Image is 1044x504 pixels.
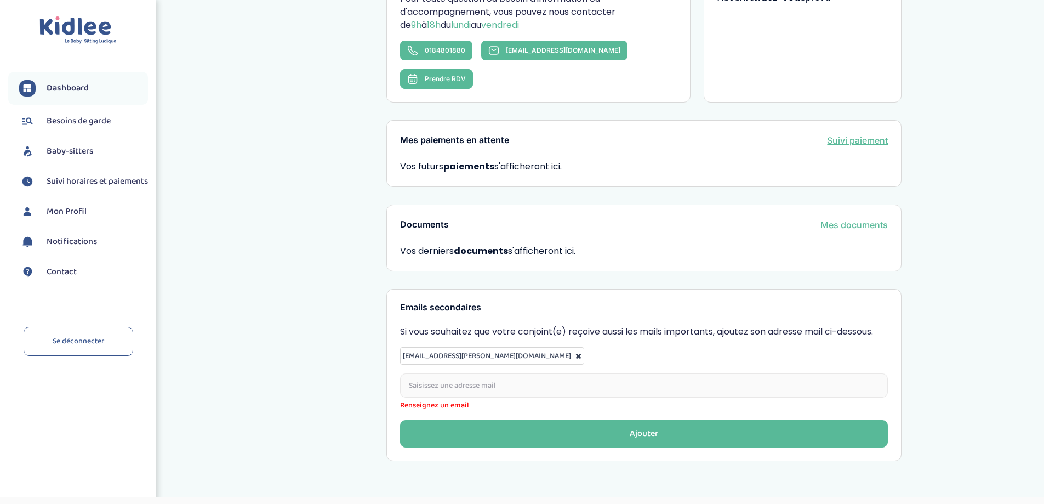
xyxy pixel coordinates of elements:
[481,19,519,31] span: vendredi
[19,234,148,250] a: Notifications
[400,160,562,173] span: Vos futurs s'afficheront ici.
[39,16,117,44] img: logo.svg
[451,19,471,31] span: lundi
[820,218,888,231] a: Mes documents
[400,69,473,89] button: Prendre RDV
[19,203,36,220] img: profil.svg
[19,80,36,97] img: dashboard.svg
[19,173,36,190] img: suivihoraire.svg
[47,115,111,128] span: Besoins de garde
[47,265,77,279] span: Contact
[400,400,888,411] span: Renseignez un email
[19,143,148,160] a: Baby-sitters
[47,205,87,218] span: Mon Profil
[19,173,148,190] a: Suivi horaires et paiements
[19,234,36,250] img: notification.svg
[443,160,494,173] strong: paiements
[400,373,888,398] input: Saisissez une adresse mail
[411,19,421,31] span: 9h
[19,143,36,160] img: babysitters.svg
[400,135,509,145] h3: Mes paiements en attente
[400,303,888,313] h3: Emails secondaires
[19,80,148,97] a: Dashboard
[19,203,148,220] a: Mon Profil
[403,350,571,362] span: [EMAIL_ADDRESS][PERSON_NAME][DOMAIN_NAME]
[47,235,97,248] span: Notifications
[19,264,148,280] a: Contact
[400,420,888,448] button: Ajouter
[454,245,508,257] strong: documents
[400,41,472,60] a: 0184801880
[400,245,888,258] span: Vos derniers s'afficheront ici.
[19,113,36,129] img: besoin.svg
[427,19,441,31] span: 18h
[47,145,93,158] span: Baby-sitters
[19,264,36,280] img: contact.svg
[425,75,466,83] span: Prendre RDV
[19,113,148,129] a: Besoins de garde
[47,82,89,95] span: Dashboard
[506,46,620,54] span: [EMAIL_ADDRESS][DOMAIN_NAME]
[24,327,133,356] a: Se déconnecter
[425,46,465,54] span: 0184801880
[630,428,658,440] div: Ajouter
[827,134,888,147] a: Suivi paiement
[481,41,627,60] a: [EMAIL_ADDRESS][DOMAIN_NAME]
[47,175,148,188] span: Suivi horaires et paiements
[400,325,888,338] p: Si vous souhaitez que votre conjoint(e) reçoive aussi les mails importants, ajoutez son adresse m...
[400,220,449,230] h3: Documents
